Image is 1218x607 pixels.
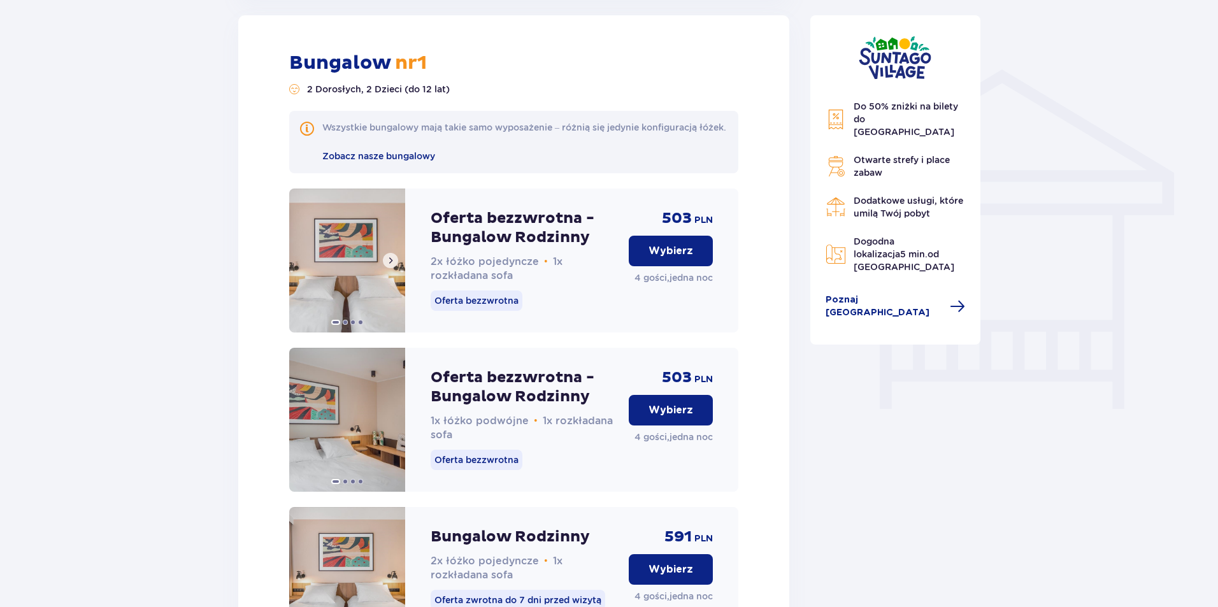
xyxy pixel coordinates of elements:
p: Bungalow [289,51,427,75]
img: Suntago Village [859,36,931,80]
span: • [544,255,548,268]
span: • [544,555,548,568]
a: Zobacz nasze bungalowy [322,149,435,163]
p: Wybierz [648,562,693,576]
button: Wybierz [629,554,713,585]
img: Restaurant Icon [826,197,846,217]
span: PLN [694,373,713,386]
img: Liczba gości [289,84,299,94]
img: Oferta bezzwrotna - Bungalow Rodzinny [289,189,405,332]
span: Do 50% zniżki na bilety do [GEOGRAPHIC_DATA] [854,101,958,137]
span: 5 min. [900,249,928,259]
span: 503 [662,368,692,387]
p: Oferta bezzwrotna - Bungalow Rodzinny [431,368,619,406]
button: Wybierz [629,395,713,425]
span: Poznaj [GEOGRAPHIC_DATA] [826,294,943,319]
p: Wybierz [648,244,693,258]
p: Bungalow Rodzinny [431,527,590,546]
p: 4 gości , jedna noc [634,431,713,443]
p: Oferta bezzwrotna [431,290,522,311]
span: Otwarte strefy i place zabaw [854,155,950,178]
span: Zobacz nasze bungalowy [322,151,435,161]
p: 4 gości , jedna noc [634,271,713,284]
img: Oferta bezzwrotna - Bungalow Rodzinny [289,348,405,492]
p: 2 Dorosłych, 2 Dzieci (do 12 lat) [307,83,450,96]
span: 591 [664,527,692,546]
p: 4 gości , jedna noc [634,590,713,603]
span: nr 1 [390,51,427,75]
p: Oferta bezzwrotna [431,450,522,470]
span: PLN [694,532,713,545]
span: 2x łóżko pojedyncze [431,555,539,567]
span: • [534,415,538,427]
button: Wybierz [629,236,713,266]
span: Dodatkowe usługi, które umilą Twój pobyt [854,196,963,218]
img: Discount Icon [826,109,846,130]
p: Wybierz [648,403,693,417]
p: Oferta bezzwrotna - Bungalow Rodzinny [431,209,619,247]
img: Map Icon [826,244,846,264]
span: 503 [662,209,692,228]
img: Grill Icon [826,156,846,176]
span: Dogodna lokalizacja od [GEOGRAPHIC_DATA] [854,236,954,272]
span: 2x łóżko pojedyncze [431,255,539,268]
a: Poznaj [GEOGRAPHIC_DATA] [826,294,966,319]
span: 1x łóżko podwójne [431,415,529,427]
div: Wszystkie bungalowy mają takie samo wyposażenie – różnią się jedynie konfiguracją łóżek. [322,121,726,134]
span: PLN [694,214,713,227]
